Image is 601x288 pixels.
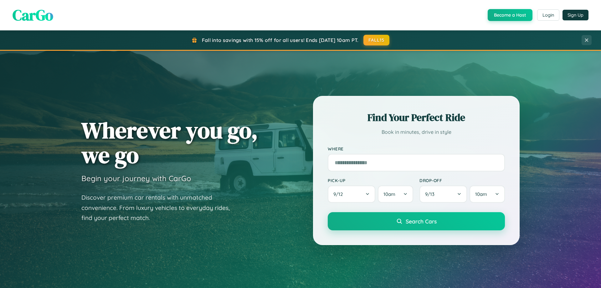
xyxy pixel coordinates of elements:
[328,212,505,230] button: Search Cars
[488,9,532,21] button: Become a Host
[537,9,559,21] button: Login
[328,186,375,203] button: 9/12
[328,146,505,151] label: Where
[363,35,390,45] button: FALL15
[419,178,505,183] label: Drop-off
[562,10,588,20] button: Sign Up
[328,128,505,137] p: Book in minutes, drive in style
[328,111,505,124] h2: Find Your Perfect Ride
[81,192,238,223] p: Discover premium car rentals with unmatched convenience. From luxury vehicles to everyday rides, ...
[328,178,413,183] label: Pick-up
[378,186,413,203] button: 10am
[475,191,487,197] span: 10am
[202,37,359,43] span: Fall into savings with 15% off for all users! Ends [DATE] 10am PT.
[383,191,395,197] span: 10am
[13,5,53,25] span: CarGo
[425,191,438,197] span: 9 / 13
[470,186,505,203] button: 10am
[81,118,258,167] h1: Wherever you go, we go
[81,174,191,183] h3: Begin your journey with CarGo
[406,218,437,225] span: Search Cars
[419,186,467,203] button: 9/13
[333,191,346,197] span: 9 / 12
